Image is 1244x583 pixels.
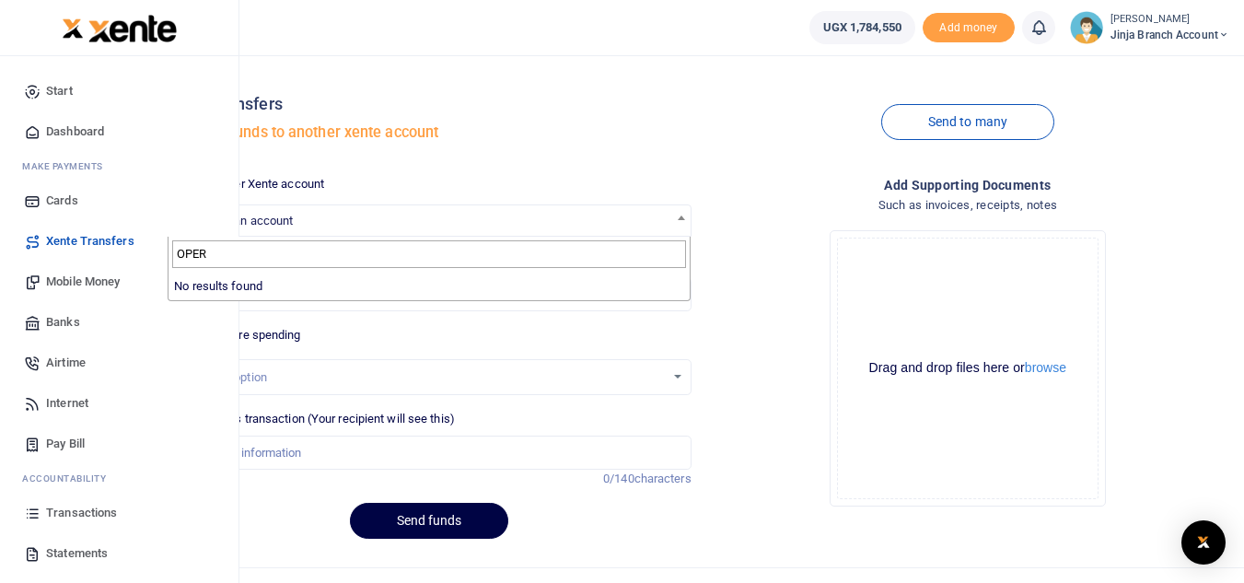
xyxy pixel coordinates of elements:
[634,472,692,485] span: characters
[168,175,324,193] label: Select another Xente account
[1025,361,1066,374] button: browse
[168,436,691,471] input: Enter extra information
[15,533,224,574] a: Statements
[62,17,84,40] img: logo-small
[802,11,923,44] li: Wallet ballance
[46,192,78,210] span: Cards
[706,175,1229,195] h4: Add supporting Documents
[823,18,901,37] span: UGX 1,784,550
[62,20,178,34] a: logo-small logo-large logo-large
[15,424,224,464] a: Pay Bill
[46,394,88,413] span: Internet
[31,159,103,173] span: ake Payments
[46,122,104,141] span: Dashboard
[15,221,224,262] a: Xente Transfers
[168,123,691,142] h5: Transfer funds to another xente account
[181,368,664,387] div: Select an option
[809,11,915,44] a: UGX 1,784,550
[15,493,224,533] a: Transactions
[15,302,224,343] a: Banks
[36,472,106,485] span: countability
[923,13,1015,43] li: Toup your wallet
[1070,11,1229,44] a: profile-user [PERSON_NAME] Jinja branch account
[830,230,1106,507] div: File Uploader
[172,240,686,268] input: Search
[15,71,224,111] a: Start
[46,232,134,251] span: Xente Transfers
[46,435,85,453] span: Pay Bill
[169,272,690,301] li: No results found
[15,111,224,152] a: Dashboard
[169,205,690,234] span: Search for an account
[88,15,178,42] img: logo-large
[15,464,224,493] li: Ac
[15,262,224,302] a: Mobile Money
[46,313,80,332] span: Banks
[168,94,691,114] h4: Xente transfers
[46,544,108,563] span: Statements
[706,195,1229,216] h4: Such as invoices, receipts, notes
[15,181,224,221] a: Cards
[46,273,120,291] span: Mobile Money
[1110,27,1229,43] span: Jinja branch account
[923,19,1015,33] a: Add money
[15,152,224,181] li: M
[46,354,86,372] span: Airtime
[15,343,224,383] a: Airtime
[603,472,634,485] span: 0/140
[168,410,455,428] label: Memo for this transaction (Your recipient will see this)
[350,503,508,539] button: Send funds
[46,82,73,100] span: Start
[1110,12,1229,28] small: [PERSON_NAME]
[15,383,224,424] a: Internet
[1070,11,1103,44] img: profile-user
[168,204,691,237] span: Search for an account
[923,13,1015,43] span: Add money
[838,359,1098,377] div: Drag and drop files here or
[46,504,117,522] span: Transactions
[881,104,1054,140] a: Send to many
[1181,520,1226,565] div: Open Intercom Messenger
